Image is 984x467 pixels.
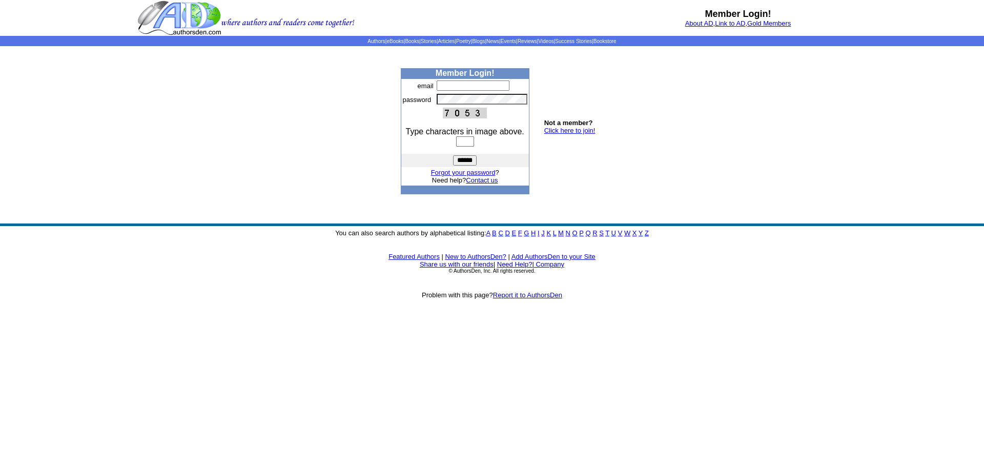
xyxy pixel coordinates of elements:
[335,229,649,237] font: You can also search authors by alphabetical listing:
[618,229,623,237] a: V
[747,19,791,27] a: Gold Members
[605,229,609,237] a: T
[546,229,551,237] a: K
[645,229,649,237] a: Z
[405,38,419,44] a: Books
[599,229,604,237] a: S
[592,229,597,237] a: R
[498,229,503,237] a: C
[386,38,403,44] a: eBooks
[418,82,434,90] font: email
[541,229,545,237] a: J
[553,229,557,237] a: L
[438,38,455,44] a: Articles
[388,253,440,260] a: Featured Authors
[632,229,637,237] a: X
[518,38,537,44] a: Reviews
[544,119,593,127] b: Not a member?
[403,96,432,104] font: password
[544,127,596,134] a: Click here to join!
[486,229,490,237] a: A
[431,169,499,176] font: ?
[558,229,564,237] a: M
[593,38,617,44] a: Bookstore
[492,229,497,237] a: B
[422,291,562,299] font: Problem with this page?
[536,260,564,268] a: Company
[538,38,553,44] a: Videos
[442,253,443,260] font: |
[705,9,771,19] b: Member Login!
[639,229,643,237] a: Y
[445,253,506,260] a: New to AuthorsDen?
[472,38,485,44] a: Blogs
[406,127,524,136] font: Type characters in image above.
[524,229,529,237] a: G
[456,38,471,44] a: Poetry
[443,108,487,118] img: This Is CAPTCHA Image
[624,229,630,237] a: W
[531,229,536,237] a: H
[685,19,791,27] font: , ,
[421,38,437,44] a: Stories
[579,229,583,237] a: P
[715,19,745,27] a: Link to AD
[486,38,499,44] a: News
[508,253,509,260] font: |
[555,38,592,44] a: Success Stories
[511,229,516,237] a: E
[505,229,509,237] a: D
[685,19,713,27] a: About AD
[511,253,596,260] a: Add AuthorsDen to your Site
[466,176,498,184] a: Contact us
[611,229,616,237] a: U
[493,291,562,299] a: Report it to AuthorsDen
[585,229,590,237] a: Q
[532,260,564,268] font: |
[367,38,385,44] a: Authors
[538,229,540,237] a: I
[572,229,578,237] a: O
[448,268,535,274] font: © AuthorsDen, Inc. All rights reserved.
[501,38,517,44] a: Events
[497,260,532,268] a: Need Help?
[494,260,495,268] font: |
[432,176,498,184] font: Need help?
[518,229,522,237] a: F
[566,229,570,237] a: N
[436,69,495,77] b: Member Login!
[367,38,616,44] span: | | | | | | | | | | | |
[420,260,494,268] a: Share us with our friends
[431,169,496,176] a: Forgot your password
